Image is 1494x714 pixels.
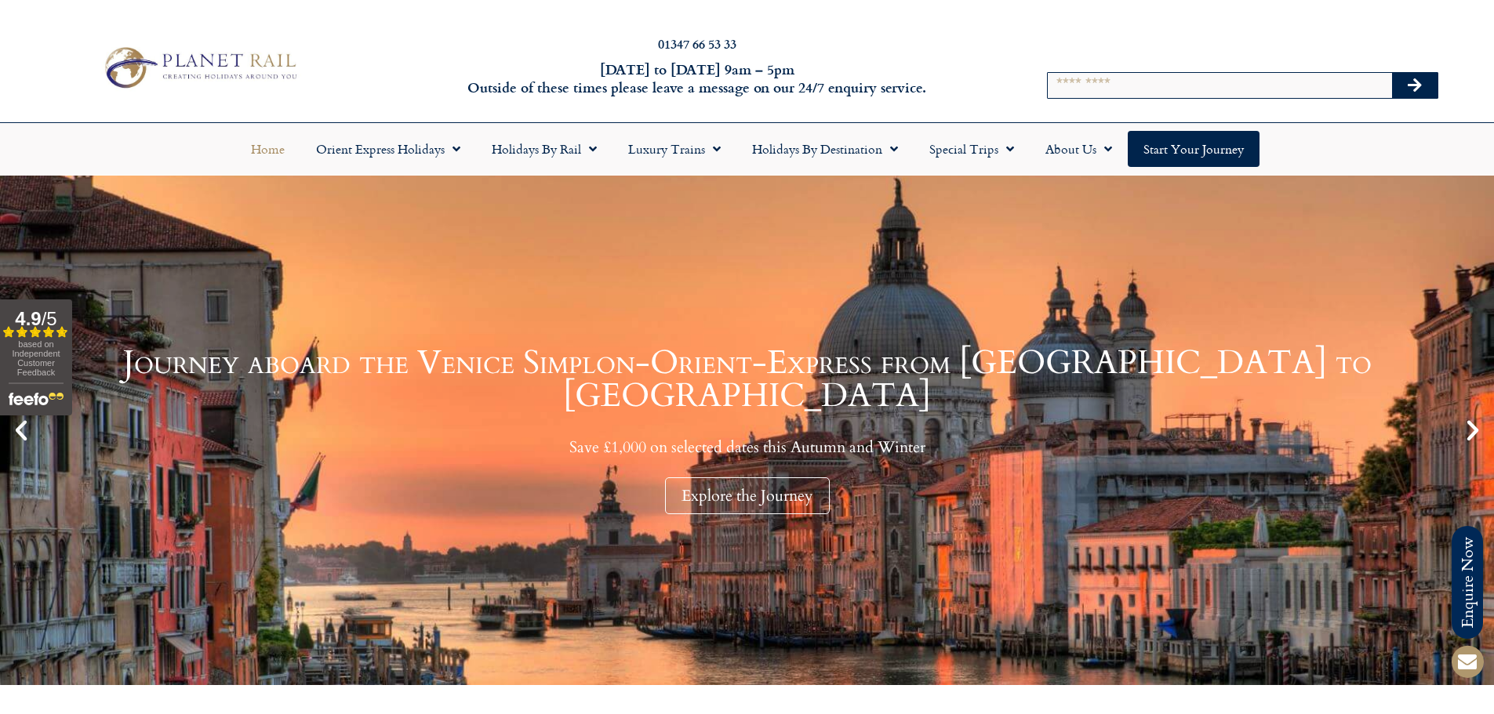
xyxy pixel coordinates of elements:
img: Planet Rail Train Holidays Logo [96,42,302,92]
a: 01347 66 53 33 [658,34,736,53]
a: Special Trips [914,131,1030,167]
h1: Journey aboard the Venice Simplon-Orient-Express from [GEOGRAPHIC_DATA] to [GEOGRAPHIC_DATA] [39,346,1455,412]
nav: Menu [8,131,1486,167]
div: Explore the Journey [665,477,830,514]
a: Holidays by Destination [736,131,914,167]
a: Luxury Trains [613,131,736,167]
h6: [DATE] to [DATE] 9am – 5pm Outside of these times please leave a message on our 24/7 enquiry serv... [402,60,992,97]
a: About Us [1030,131,1128,167]
a: Start your Journey [1128,131,1260,167]
a: Holidays by Rail [476,131,613,167]
button: Search [1392,73,1438,98]
a: Home [235,131,300,167]
p: Save £1,000 on selected dates this Autumn and Winter [39,437,1455,457]
div: Next slide [1459,417,1486,444]
div: Previous slide [8,417,35,444]
a: Orient Express Holidays [300,131,476,167]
